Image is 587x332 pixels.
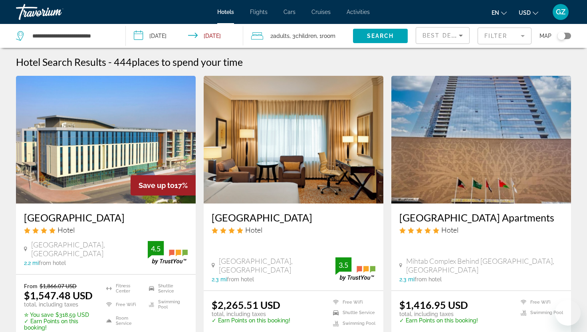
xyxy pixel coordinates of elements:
span: from hotel [227,276,254,283]
mat-select: Sort by [422,31,463,40]
p: total, including taxes [212,311,290,317]
span: From [24,283,38,289]
span: 2.3 mi [212,276,227,283]
img: Hotel image [16,76,196,204]
li: Shuttle Service [329,310,375,316]
p: ✓ Earn Points on this booking! [212,317,290,324]
p: total, including taxes [24,301,96,308]
li: Swimming Pool [329,320,375,327]
span: Mihtab Complex Behind [GEOGRAPHIC_DATA], [GEOGRAPHIC_DATA] [406,257,563,274]
span: USD [519,10,531,16]
span: , 1 [317,30,335,41]
img: trustyou-badge.svg [148,241,188,265]
span: 2.2 mi [24,260,39,266]
span: 2 [270,30,290,41]
li: Shuttle Service [145,283,188,294]
a: [GEOGRAPHIC_DATA] [212,211,375,223]
p: $318.59 USD [24,312,96,318]
button: Change currency [519,7,538,18]
span: , 3 [290,30,317,41]
span: places to spend your time [132,56,243,68]
a: Hotels [217,9,234,15]
li: Fitness Center [102,283,145,294]
li: Swimming Pool [517,310,563,316]
h1: Hotel Search Results [16,56,106,68]
span: Search [367,33,394,39]
div: 4 star Hotel [24,225,188,234]
li: Free WiFi [329,299,375,306]
span: Map [539,30,551,41]
div: 17% [131,175,196,196]
span: Hotel [441,225,458,234]
a: Cruises [311,9,331,15]
span: Hotel [245,225,262,234]
span: 2.3 mi [399,276,414,283]
span: Hotel [58,225,75,234]
div: 4 star Hotel [212,225,375,234]
img: Hotel image [204,76,383,204]
a: Cars [284,9,295,15]
span: from hotel [39,260,66,266]
span: - [108,56,112,68]
span: en [492,10,499,16]
ins: $2,265.51 USD [212,299,280,311]
button: Travelers: 2 adults, 3 children [243,24,353,48]
span: Save up to [139,181,175,190]
a: Travorium [16,2,96,22]
span: from hotel [414,276,442,283]
li: Swimming Pool [145,298,188,310]
li: Room Service [102,315,145,327]
li: Free WiFi [102,298,145,310]
button: Search [353,29,408,43]
span: ✮ You save [24,312,54,318]
button: User Menu [550,4,571,20]
p: total, including taxes [399,311,478,317]
button: Toggle map [551,32,571,40]
p: ✓ Earn Points on this booking! [399,317,478,324]
span: Room [322,33,335,39]
h2: 444 [114,56,243,68]
iframe: Кнопка запуска окна обмена сообщениями [555,300,581,326]
p: ✓ Earn Points on this booking! [24,318,96,331]
a: Activities [347,9,370,15]
a: Flights [250,9,268,15]
a: [GEOGRAPHIC_DATA] Apartments [399,211,563,223]
span: [GEOGRAPHIC_DATA], [GEOGRAPHIC_DATA] [31,240,148,258]
a: [GEOGRAPHIC_DATA] [24,211,188,223]
div: 4.5 [148,244,164,253]
button: Change language [492,7,507,18]
button: Filter [478,27,531,45]
img: trustyou-badge.svg [335,257,375,281]
button: Check-in date: Nov 9, 2025 Check-out date: Nov 16, 2025 [126,24,244,48]
li: Free WiFi [517,299,563,306]
div: 5 star Hotel [399,225,563,234]
span: GZ [556,8,565,16]
span: Best Deals [422,32,464,39]
ins: $1,416.95 USD [399,299,468,311]
del: $1,866.07 USD [40,283,77,289]
img: Hotel image [391,76,571,204]
span: Adults [273,33,290,39]
ins: $1,547.48 USD [24,289,93,301]
span: [GEOGRAPHIC_DATA], [GEOGRAPHIC_DATA] [219,257,335,274]
div: 3.5 [335,260,351,270]
span: Children [295,33,317,39]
